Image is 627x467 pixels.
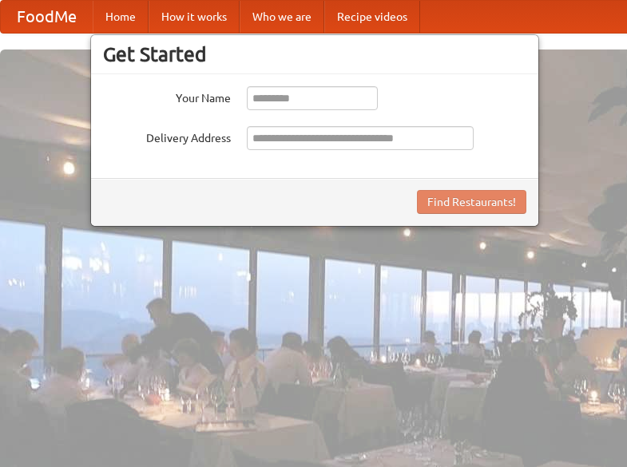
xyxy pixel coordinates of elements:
[1,1,93,33] a: FoodMe
[149,1,240,33] a: How it works
[103,126,231,146] label: Delivery Address
[324,1,420,33] a: Recipe videos
[93,1,149,33] a: Home
[240,1,324,33] a: Who we are
[103,86,231,106] label: Your Name
[103,42,526,66] h3: Get Started
[417,190,526,214] button: Find Restaurants!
